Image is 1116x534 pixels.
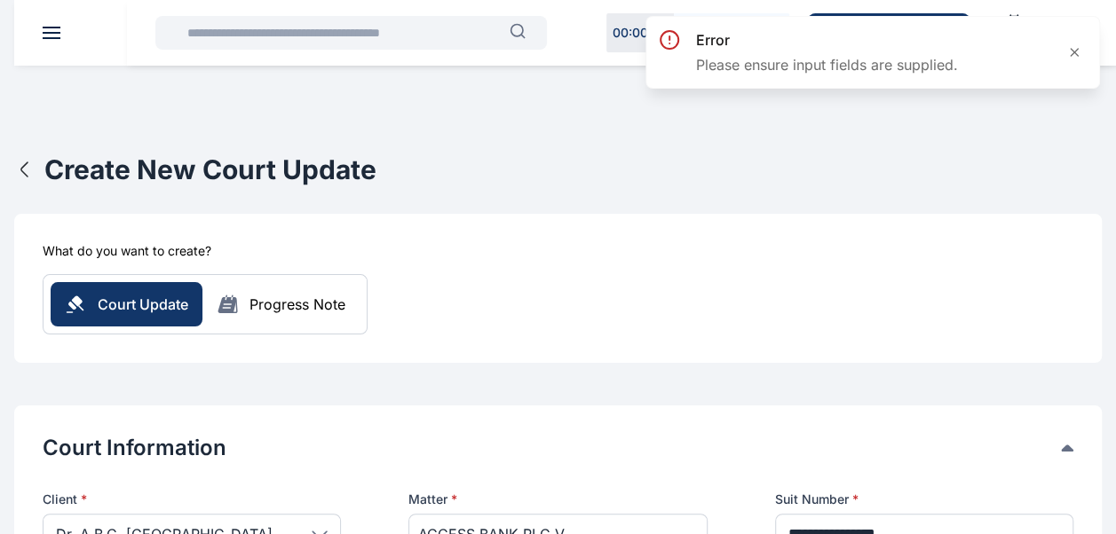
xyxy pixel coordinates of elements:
[202,294,360,315] button: Progress Note
[775,491,1073,508] label: Suit Number
[696,29,958,51] h3: error
[408,491,457,508] span: Matter
[249,294,345,315] div: Progress Note
[43,434,1061,462] button: Court Information
[43,491,341,508] p: Client
[43,434,1073,462] div: Court Information
[696,54,958,75] p: Please ensure input fields are supplied.
[44,153,376,185] h1: Create New Court Update
[98,294,188,315] span: Court Update
[613,24,668,42] p: 00 : 00 : 00
[51,282,202,326] button: Court Update
[43,242,211,260] h5: What do you want to create?
[984,6,1044,59] a: Calendar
